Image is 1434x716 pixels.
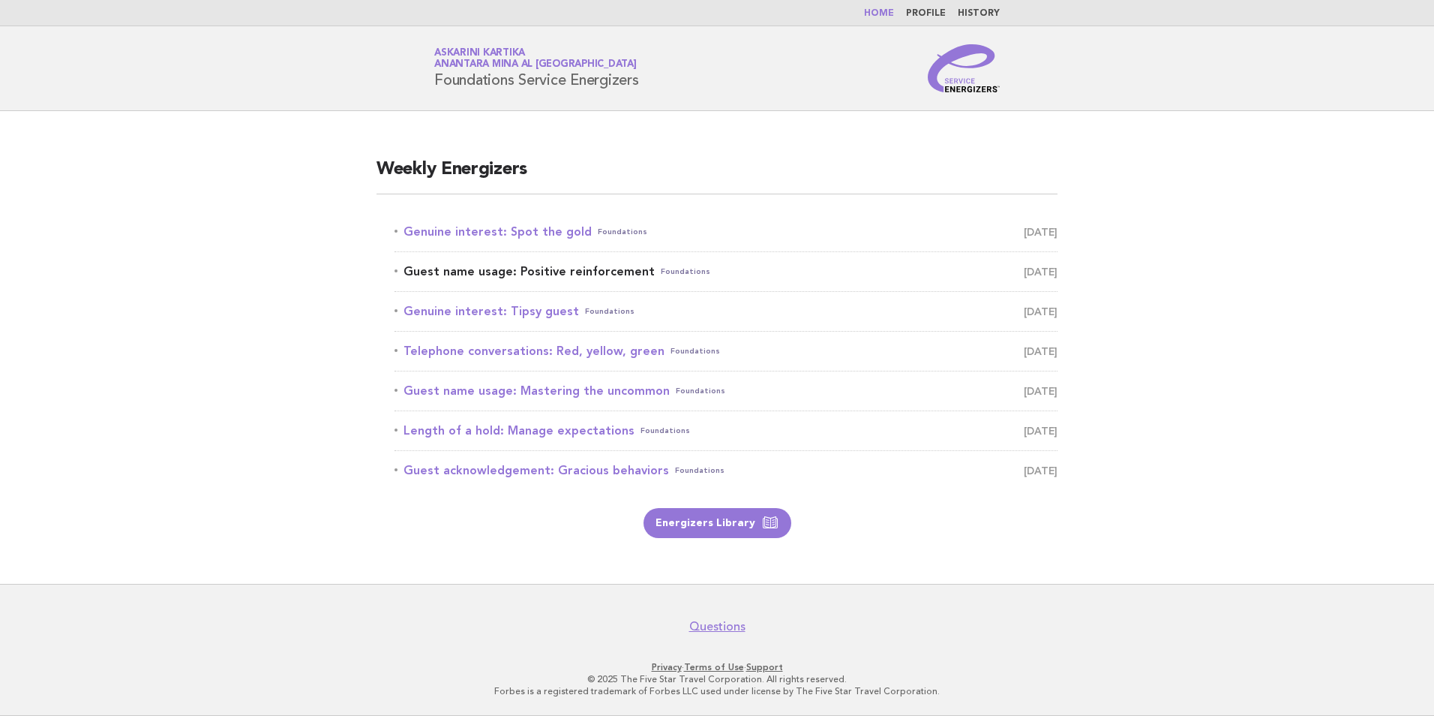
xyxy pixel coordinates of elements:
[746,662,783,672] a: Support
[676,381,725,402] span: Foundations
[640,420,690,441] span: Foundations
[434,49,639,88] h1: Foundations Service Energizers
[434,48,637,69] a: Askarini KartikaAnantara Mina al [GEOGRAPHIC_DATA]
[689,619,745,634] a: Questions
[376,158,1057,194] h2: Weekly Energizers
[675,460,724,481] span: Foundations
[394,460,1057,481] a: Guest acknowledgement: Gracious behaviorsFoundations [DATE]
[864,9,894,18] a: Home
[1024,221,1057,242] span: [DATE]
[958,9,1000,18] a: History
[670,341,720,362] span: Foundations
[928,44,1000,92] img: Service Energizers
[394,420,1057,441] a: Length of a hold: Manage expectationsFoundations [DATE]
[394,341,1057,362] a: Telephone conversations: Red, yellow, greenFoundations [DATE]
[652,662,682,672] a: Privacy
[1024,341,1057,362] span: [DATE]
[598,221,647,242] span: Foundations
[394,221,1057,242] a: Genuine interest: Spot the goldFoundations [DATE]
[258,673,1176,685] p: © 2025 The Five Star Travel Corporation. All rights reserved.
[1024,261,1057,282] span: [DATE]
[661,261,710,282] span: Foundations
[258,661,1176,673] p: · ·
[394,381,1057,402] a: Guest name usage: Mastering the uncommonFoundations [DATE]
[1024,420,1057,441] span: [DATE]
[1024,460,1057,481] span: [DATE]
[258,685,1176,697] p: Forbes is a registered trademark of Forbes LLC used under license by The Five Star Travel Corpora...
[684,662,744,672] a: Terms of Use
[394,261,1057,282] a: Guest name usage: Positive reinforcementFoundations [DATE]
[585,301,634,322] span: Foundations
[906,9,946,18] a: Profile
[394,301,1057,322] a: Genuine interest: Tipsy guestFoundations [DATE]
[643,508,791,538] a: Energizers Library
[1024,301,1057,322] span: [DATE]
[434,60,637,70] span: Anantara Mina al [GEOGRAPHIC_DATA]
[1024,381,1057,402] span: [DATE]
